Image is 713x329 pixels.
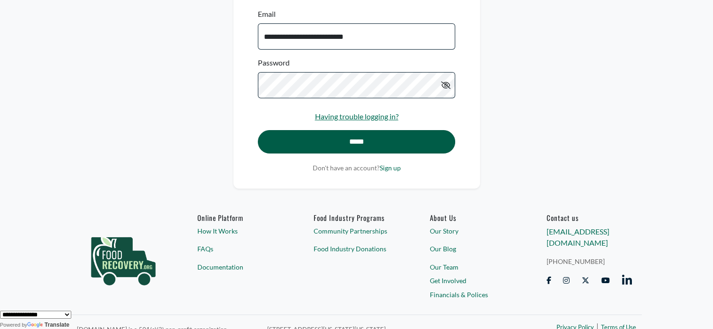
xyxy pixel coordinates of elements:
img: food_recovery_green_logo-76242d7a27de7ed26b67be613a865d9c9037ba317089b267e0515145e5e51427.png [81,213,165,302]
a: Get Involved [430,276,516,285]
a: About Us [430,213,516,222]
label: Password [258,57,290,68]
a: [PHONE_NUMBER] [546,256,632,266]
img: Google Translate [27,322,45,329]
a: Translate [27,322,69,328]
p: Don't have an account? [258,163,455,173]
a: Our Blog [430,244,516,254]
label: Email [258,8,276,20]
a: Our Team [430,262,516,272]
h6: Contact us [546,213,632,222]
a: Our Story [430,226,516,236]
a: FAQs [197,244,283,254]
a: Documentation [197,262,283,272]
a: Community Partnerships [314,226,399,236]
h6: Online Platform [197,213,283,222]
a: Having trouble logging in? [315,112,398,121]
a: [EMAIL_ADDRESS][DOMAIN_NAME] [546,227,609,247]
a: Food Industry Donations [314,244,399,254]
a: How It Works [197,226,283,236]
a: Financials & Polices [430,290,516,300]
a: Sign up [380,164,401,172]
h6: Food Industry Programs [314,213,399,222]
